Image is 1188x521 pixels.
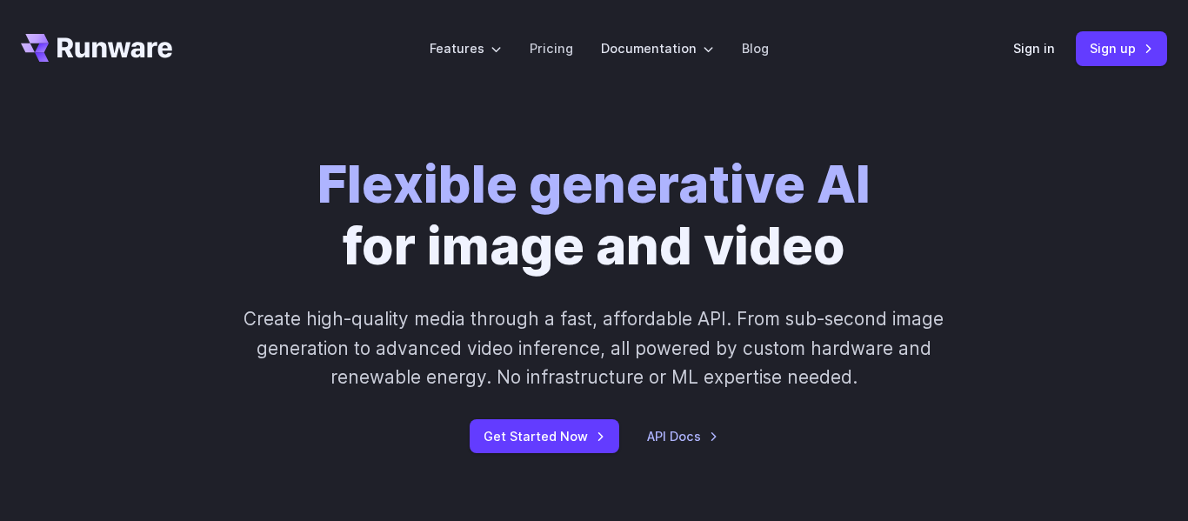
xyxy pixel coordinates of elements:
a: Sign up [1076,31,1167,65]
a: API Docs [647,426,718,446]
strong: Flexible generative AI [317,153,871,215]
a: Pricing [530,38,573,58]
a: Blog [742,38,769,58]
a: Go to / [21,34,172,62]
p: Create high-quality media through a fast, affordable API. From sub-second image generation to adv... [227,304,961,391]
label: Features [430,38,502,58]
label: Documentation [601,38,714,58]
h1: for image and video [317,153,871,277]
a: Get Started Now [470,419,619,453]
a: Sign in [1013,38,1055,58]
